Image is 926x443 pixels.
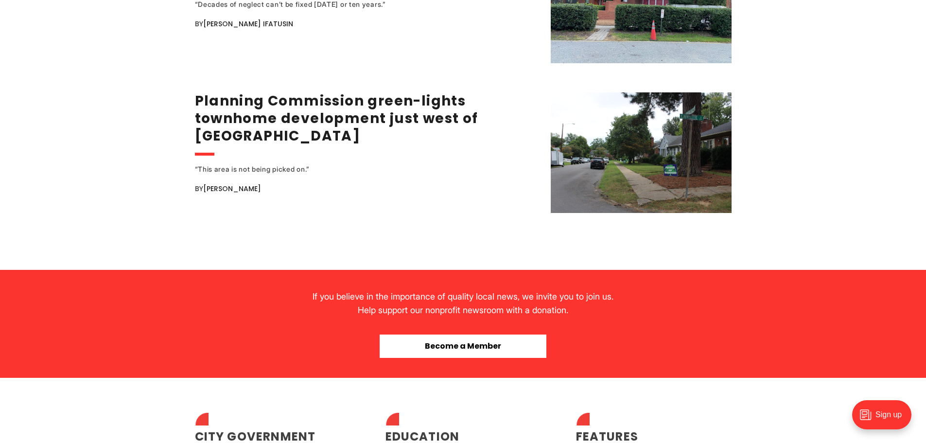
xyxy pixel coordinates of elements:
[203,184,261,194] a: [PERSON_NAME]
[195,18,539,30] div: By
[195,163,511,175] div: “This area is not being picked on.”
[305,290,621,317] div: If you believe in the importance of quality local news, we invite you to join us. Help support ou...
[844,395,926,443] iframe: portal-trigger
[551,92,732,213] img: Planning Commission green-lights townhome development just west of Carytown
[380,335,546,358] button: Become a Member
[195,183,539,195] div: By
[195,91,478,145] a: Planning Commission green-lights townhome development just west of [GEOGRAPHIC_DATA]
[203,19,293,29] a: [PERSON_NAME] Ifatusin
